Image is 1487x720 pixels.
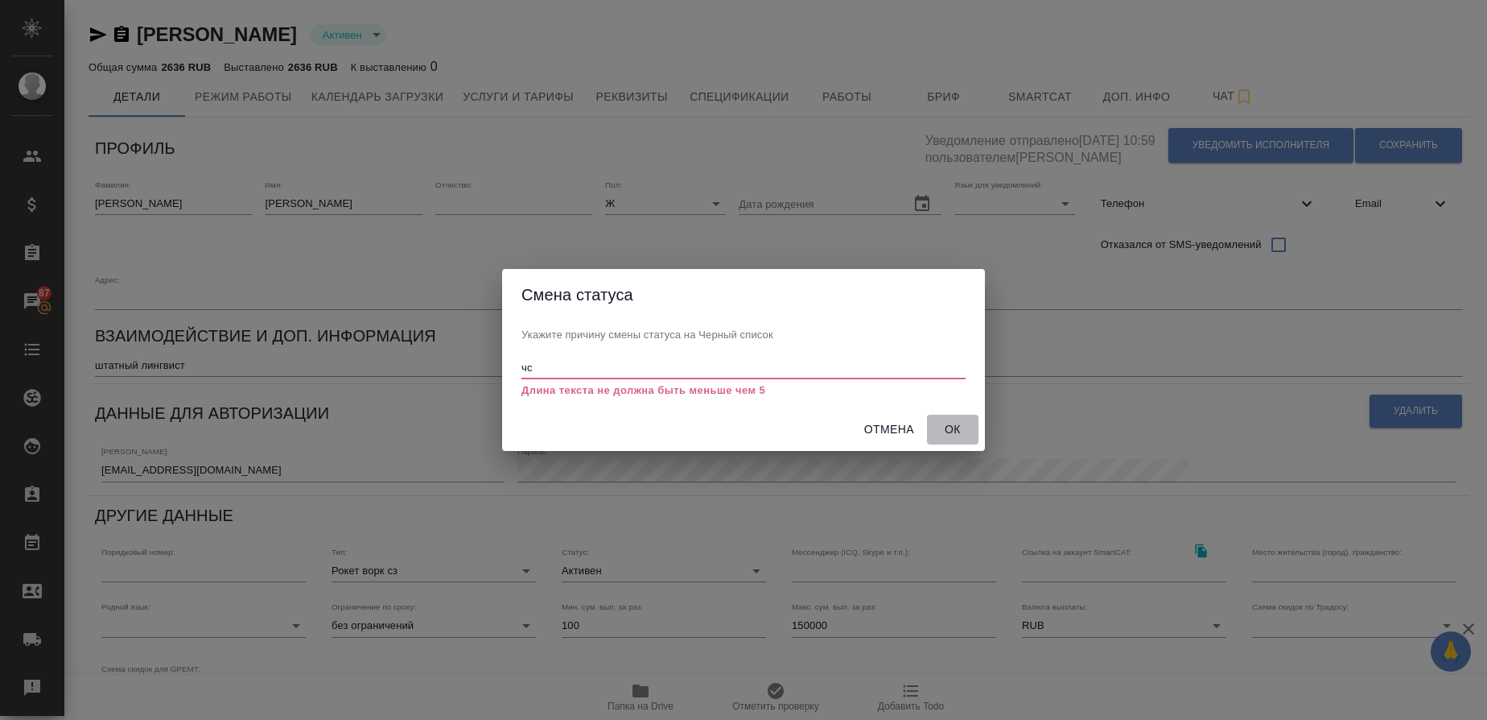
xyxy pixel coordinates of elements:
button: Ок [927,415,978,445]
h2: Смена статуса [521,282,966,308]
span: Отмена [864,420,914,440]
p: Укажите причину смены статуса на Черный список [521,327,966,343]
button: Отмена [858,415,921,445]
p: Длина текста не должна быть меньше чем 5 [521,383,966,399]
span: Ок [933,420,972,440]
